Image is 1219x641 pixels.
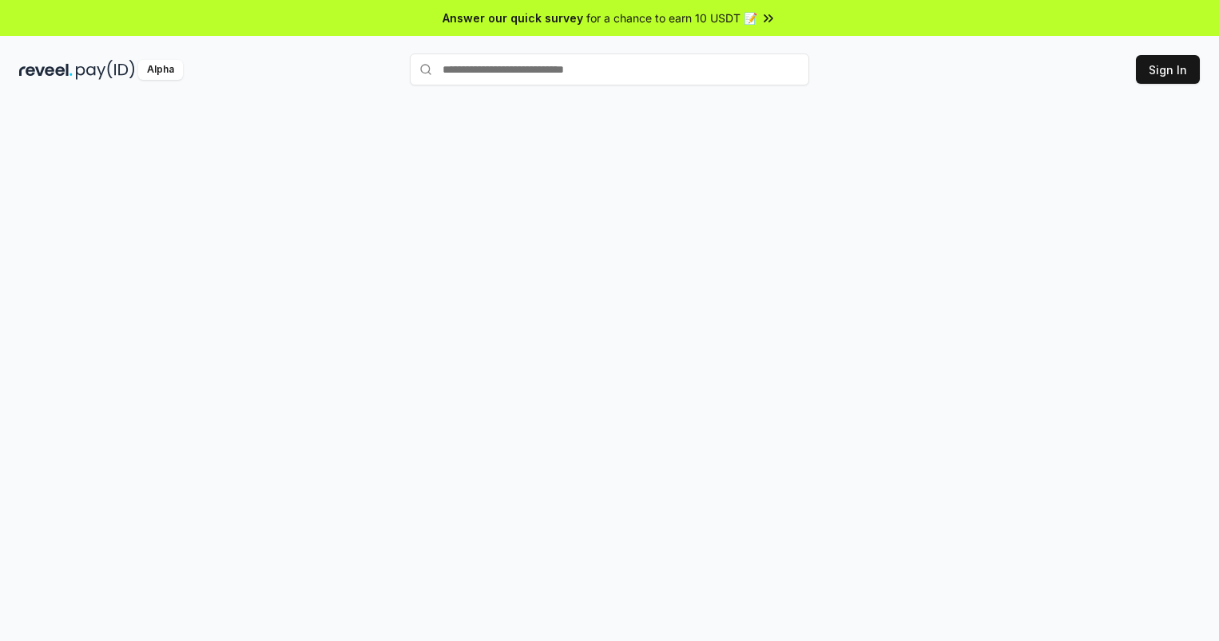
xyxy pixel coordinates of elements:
img: reveel_dark [19,60,73,80]
div: Alpha [138,60,183,80]
img: pay_id [76,60,135,80]
button: Sign In [1136,55,1200,84]
span: for a chance to earn 10 USDT 📝 [586,10,757,26]
span: Answer our quick survey [443,10,583,26]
